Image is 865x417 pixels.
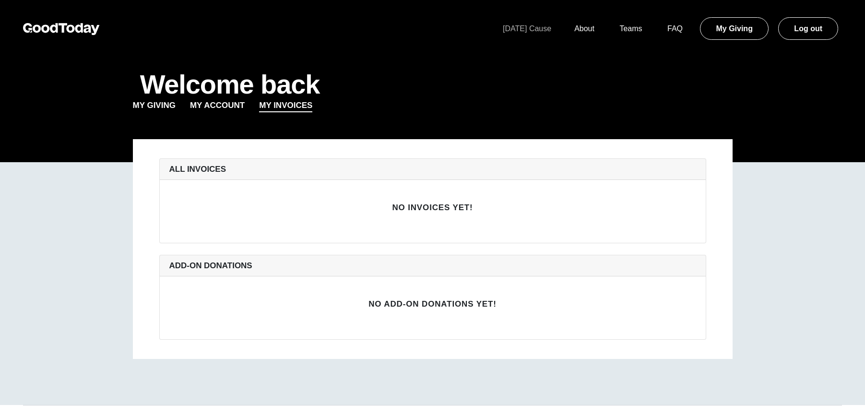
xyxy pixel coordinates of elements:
[778,17,838,40] a: Log out
[491,24,563,33] a: [DATE] Cause
[133,70,327,99] h1: Welcome back
[700,17,768,40] a: My Giving
[190,99,245,113] a: My Account
[167,203,698,212] h3: No Invoices Yet!
[133,99,176,113] a: My Giving
[169,261,696,270] h2: Add-on Donations
[259,99,312,113] a: My Invoices
[169,165,696,174] h2: All Invoices
[608,24,653,33] a: Teams
[167,299,698,309] h3: No Add-on Donations Yet!
[563,24,606,33] a: About
[23,23,100,35] img: GoodToday
[656,24,694,33] a: FAQ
